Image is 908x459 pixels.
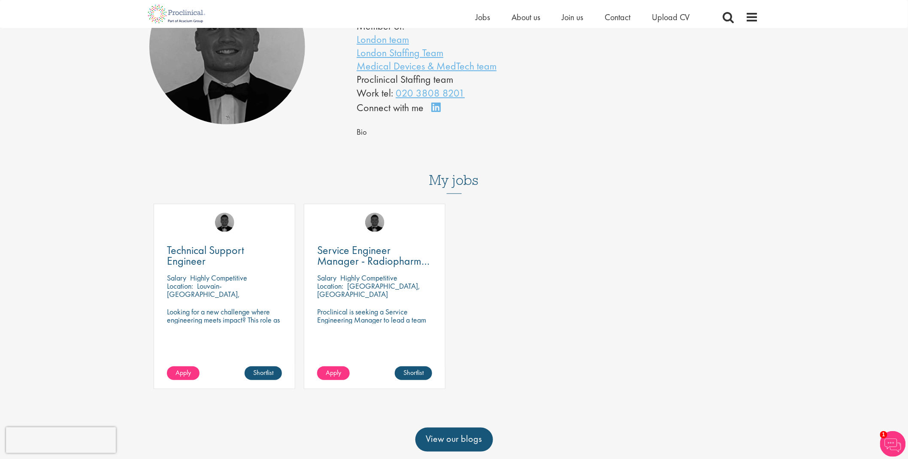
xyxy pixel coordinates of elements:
a: London Staffing Team [357,46,443,59]
a: Join us [562,12,583,23]
p: Highly Competitive [340,273,397,283]
span: Apply [326,368,341,377]
a: View our blogs [415,428,493,452]
span: Salary [317,273,336,283]
iframe: reCAPTCHA [6,427,116,453]
a: Apply [167,366,200,380]
p: Proclinical is seeking a Service Engineering Manager to lead a team responsible for the installat... [317,308,432,356]
span: Bio [357,127,367,137]
p: Looking for a new challenge where engineering meets impact? This role as Technical Support Engine... [167,308,282,340]
a: Technical Support Engineer [167,245,282,266]
a: Shortlist [245,366,282,380]
span: Technical Support Engineer [167,243,244,268]
p: [GEOGRAPHIC_DATA], [GEOGRAPHIC_DATA] [317,281,420,299]
span: Location: [167,281,193,291]
a: About us [512,12,540,23]
a: London team [357,33,409,46]
span: 1 [880,431,887,438]
img: Chatbot [880,431,906,457]
p: Highly Competitive [190,273,247,283]
span: Location: [317,281,343,291]
a: 020 3808 8201 [396,86,465,100]
a: Medical Devices & MedTech team [357,59,496,72]
a: Service Engineer Manager - Radiopharma Solutions [317,245,432,266]
a: Apply [317,366,350,380]
a: Shortlist [395,366,432,380]
img: Tom Stables [365,213,384,232]
p: Louvain-[GEOGRAPHIC_DATA], [GEOGRAPHIC_DATA] [167,281,240,307]
span: Apply [176,368,191,377]
a: Upload CV [652,12,690,23]
span: Service Engineer Manager - Radiopharma Solutions [317,243,430,279]
li: Proclinical Staffing team [357,72,532,86]
span: Salary [167,273,186,283]
img: Tom Stables [215,213,234,232]
span: Work tel: [357,86,393,100]
a: Jobs [475,12,490,23]
a: Contact [605,12,630,23]
h3: My jobs [149,173,759,187]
